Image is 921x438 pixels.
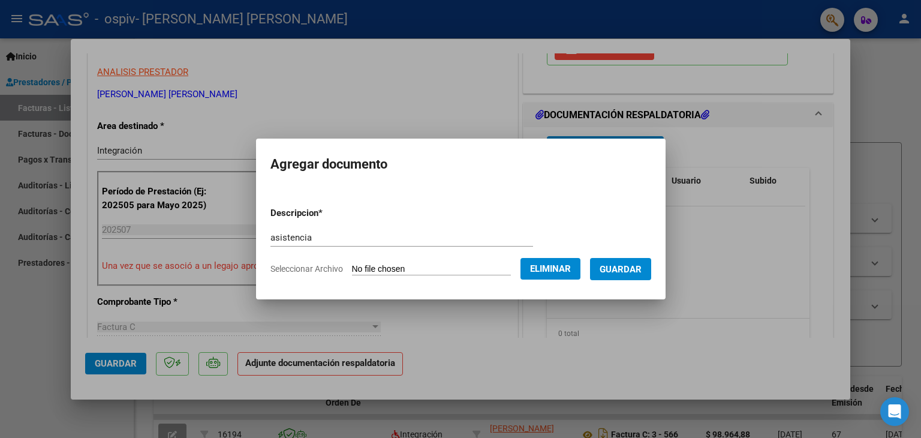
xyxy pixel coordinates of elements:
[520,258,580,280] button: Eliminar
[270,206,385,220] p: Descripcion
[880,397,909,426] div: Open Intercom Messenger
[270,153,651,176] h2: Agregar documento
[600,264,642,275] span: Guardar
[590,258,651,280] button: Guardar
[530,263,571,274] span: Eliminar
[270,264,343,274] span: Seleccionar Archivo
